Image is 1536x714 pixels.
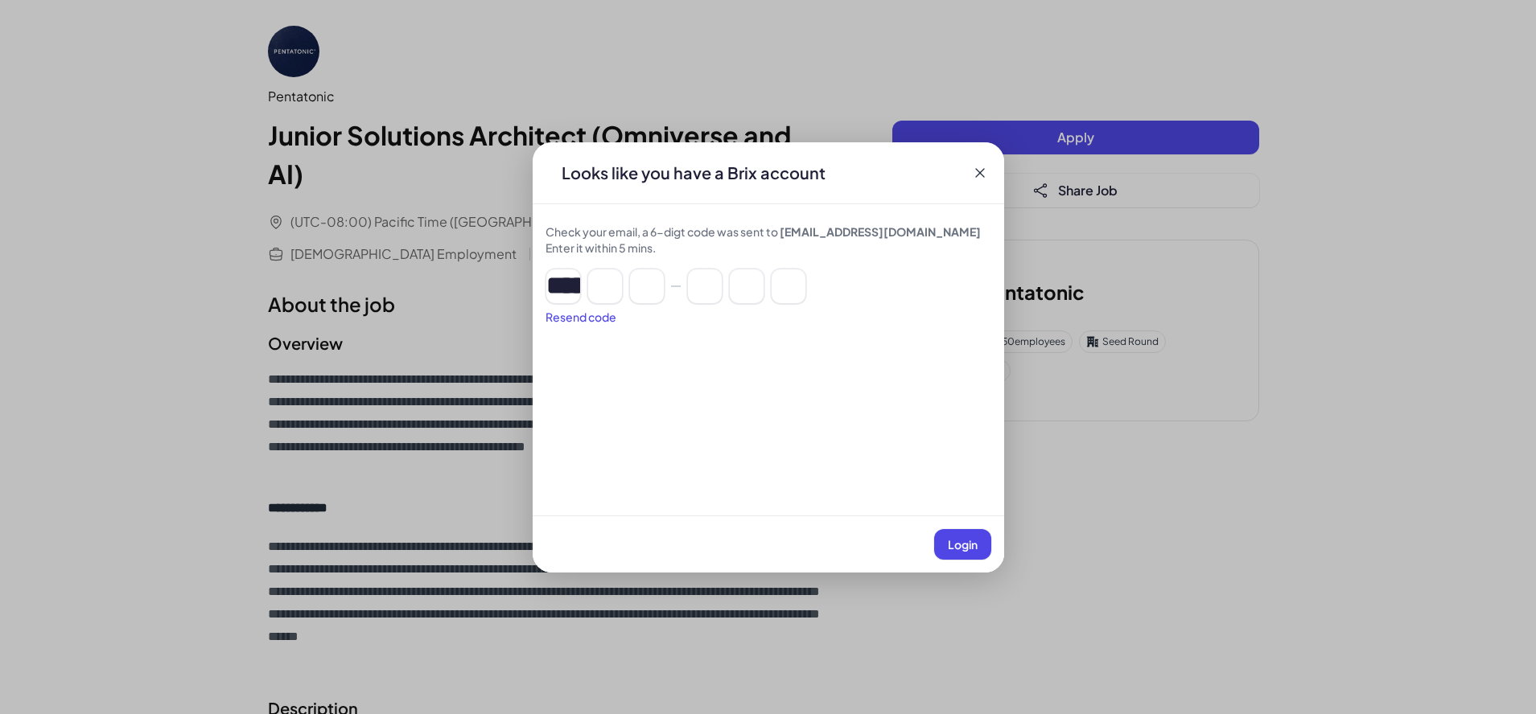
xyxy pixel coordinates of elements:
div: Looks like you have a Brix account [549,162,838,184]
button: Login [934,529,991,560]
span: [EMAIL_ADDRESS][DOMAIN_NAME] [780,224,981,239]
div: Check your email, a 6-digt code was sent to Enter it within 5 mins. [546,224,991,256]
div: Resend code [546,309,991,325]
span: Login [948,537,978,552]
